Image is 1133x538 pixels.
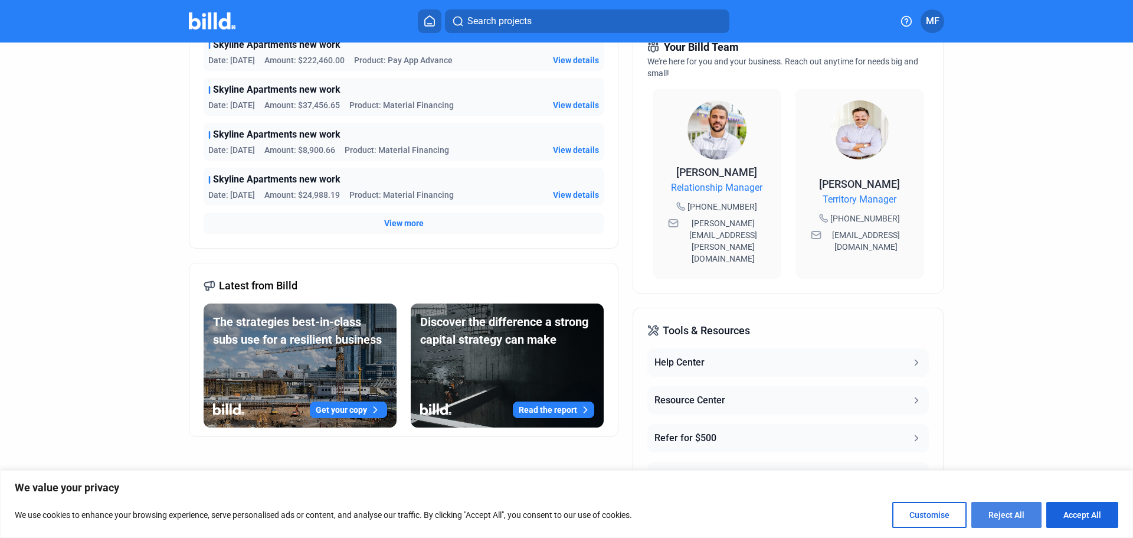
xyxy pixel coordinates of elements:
span: Amount: $8,900.66 [264,144,335,156]
div: Help Center [654,356,705,370]
span: Search projects [467,14,532,28]
span: Amount: $37,456.65 [264,99,340,111]
button: Accept All [1046,502,1118,528]
button: Help Center [647,348,928,377]
span: Date: [DATE] [208,144,255,156]
span: Skyline Apartments new work [213,38,340,52]
span: [PERSON_NAME] [819,178,900,190]
span: [EMAIL_ADDRESS][DOMAIN_NAME] [824,229,909,253]
button: Get your copy [310,402,387,418]
span: Product: Material Financing [349,99,454,111]
span: Skyline Apartments new work [213,128,340,142]
img: Territory Manager [830,100,889,159]
span: Product: Material Financing [349,189,454,201]
span: Date: [DATE] [208,54,255,66]
p: We use cookies to enhance your browsing experience, serve personalised ads or content, and analys... [15,508,632,522]
button: View details [553,144,599,156]
button: Search projects [445,9,729,33]
img: Billd Company Logo [189,12,235,30]
button: Refer for $500 [647,424,928,452]
button: View details [553,54,599,66]
button: Reject All [971,502,1042,528]
span: MF [926,14,939,28]
span: Skyline Apartments new work [213,83,340,97]
span: We're here for you and your business. Reach out anytime for needs big and small! [647,57,918,78]
span: Amount: $24,988.19 [264,189,340,201]
div: Join our newsletter [654,469,736,483]
span: Product: Material Financing [345,144,449,156]
span: Territory Manager [823,193,896,207]
img: Relationship Manager [687,100,746,159]
div: Discover the difference a strong capital strategy can make [420,313,594,348]
span: Relationship Manager [671,181,762,195]
span: Latest from Billd [219,278,297,294]
span: [PERSON_NAME] [676,166,757,178]
p: We value your privacy [15,481,1118,495]
div: Refer for $500 [654,431,716,445]
span: [PERSON_NAME][EMAIL_ADDRESS][PERSON_NAME][DOMAIN_NAME] [681,217,766,265]
span: Date: [DATE] [208,189,255,201]
span: [PHONE_NUMBER] [687,201,757,213]
span: Skyline Apartments new work [213,172,340,187]
span: Amount: $222,460.00 [264,54,345,66]
div: Resource Center [654,393,725,407]
button: View details [553,99,599,111]
button: Read the report [513,402,594,418]
button: MF [921,9,944,33]
button: View details [553,189,599,201]
button: Join our newsletter [647,462,928,490]
button: Customise [892,502,967,528]
button: Resource Center [647,386,928,415]
span: Tools & Resources [663,322,750,339]
span: Product: Pay App Advance [354,54,453,66]
button: View more [384,217,424,229]
div: The strategies best-in-class subs use for a resilient business [213,313,387,348]
span: Date: [DATE] [208,99,255,111]
span: [PHONE_NUMBER] [830,213,900,224]
span: Your Billd Team [664,39,739,56]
